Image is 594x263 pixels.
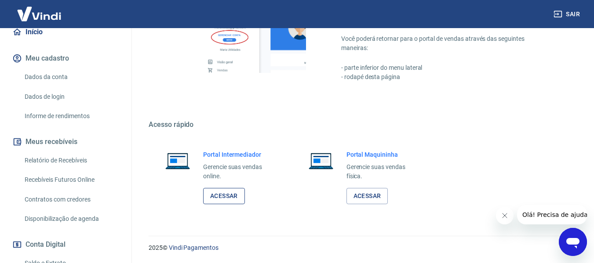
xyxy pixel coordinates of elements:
a: Informe de rendimentos [21,107,121,125]
p: Gerencie suas vendas online. [203,162,276,181]
h6: Portal Maquininha [346,150,419,159]
p: Você poderá retornar para o portal de vendas através das seguintes maneiras: [341,34,552,53]
p: - rodapé desta página [341,72,552,82]
a: Dados de login [21,88,121,106]
img: Imagem de um notebook aberto [159,150,196,171]
h5: Acesso rápido [149,120,573,129]
span: Olá! Precisa de ajuda? [5,6,74,13]
a: Início [11,22,121,42]
img: Vindi [11,0,68,27]
p: - parte inferior do menu lateral [341,63,552,72]
a: Dados da conta [21,68,121,86]
iframe: Fechar mensagem [496,207,514,224]
img: Imagem de um notebook aberto [302,150,339,171]
a: Recebíveis Futuros Online [21,171,121,189]
h6: Portal Intermediador [203,150,276,159]
button: Meus recebíveis [11,132,121,151]
iframe: Botão para abrir a janela de mensagens [559,228,587,256]
button: Meu cadastro [11,49,121,68]
a: Vindi Pagamentos [169,244,219,251]
a: Contratos com credores [21,191,121,209]
a: Acessar [203,188,245,204]
p: Gerencie suas vendas física. [346,162,419,181]
button: Conta Digital [11,235,121,254]
p: 2025 © [149,243,573,252]
button: Sair [552,6,583,22]
a: Disponibilização de agenda [21,210,121,228]
a: Acessar [346,188,388,204]
a: Relatório de Recebíveis [21,151,121,169]
iframe: Mensagem da empresa [517,205,587,224]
